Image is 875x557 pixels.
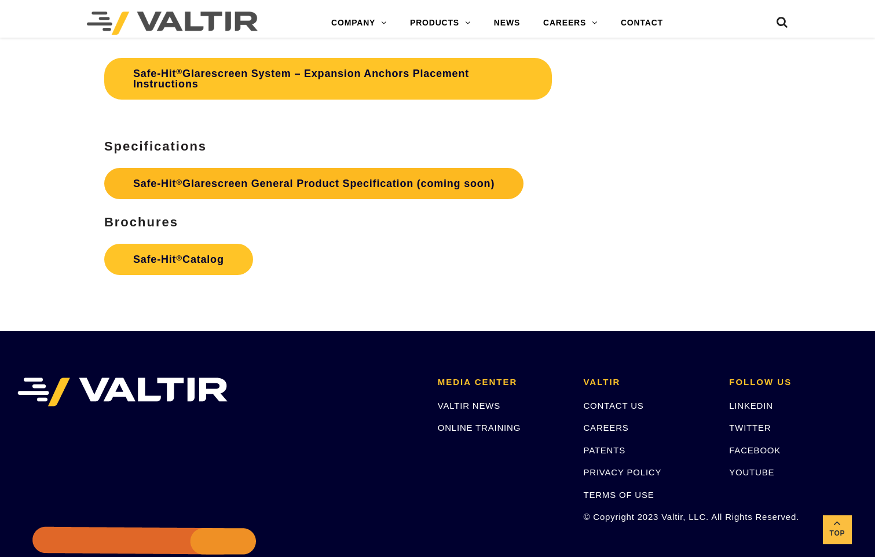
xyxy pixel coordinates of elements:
h2: VALTIR [583,378,712,387]
sup: ® [176,254,182,262]
a: PATENTS [583,445,625,455]
a: Safe-Hit®Catalog [104,244,253,275]
a: TWITTER [729,423,771,433]
a: Safe-Hit®Glarescreen System – Expansion Anchors Placement Instructions [104,58,552,100]
h2: FOLLOW US [729,378,858,387]
sup: ® [176,67,182,76]
img: VALTIR [17,378,228,406]
a: CAREERS [583,423,628,433]
a: PRODUCTS [398,12,482,35]
a: FACEBOOK [729,445,781,455]
a: NEWS [482,12,532,35]
span: Top [823,527,852,540]
a: CAREERS [532,12,609,35]
a: LINKEDIN [729,401,773,411]
h2: MEDIA CENTER [438,378,566,387]
a: Safe-Hit®Glarescreen General Product Specification (coming soon) [104,168,523,199]
strong: Brochures [104,215,178,229]
a: Top [823,515,852,544]
sup: ® [176,178,182,186]
a: ONLINE TRAINING [438,423,521,433]
a: YOUTUBE [729,467,774,477]
a: TERMS OF USE [583,490,654,500]
a: VALTIR NEWS [438,401,500,411]
img: Valtir [87,12,258,35]
a: COMPANY [320,12,398,35]
a: PRIVACY POLICY [583,467,661,477]
p: © Copyright 2023 Valtir, LLC. All Rights Reserved. [583,510,712,523]
a: CONTACT US [583,401,643,411]
strong: Specifications [104,139,207,153]
a: CONTACT [609,12,675,35]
